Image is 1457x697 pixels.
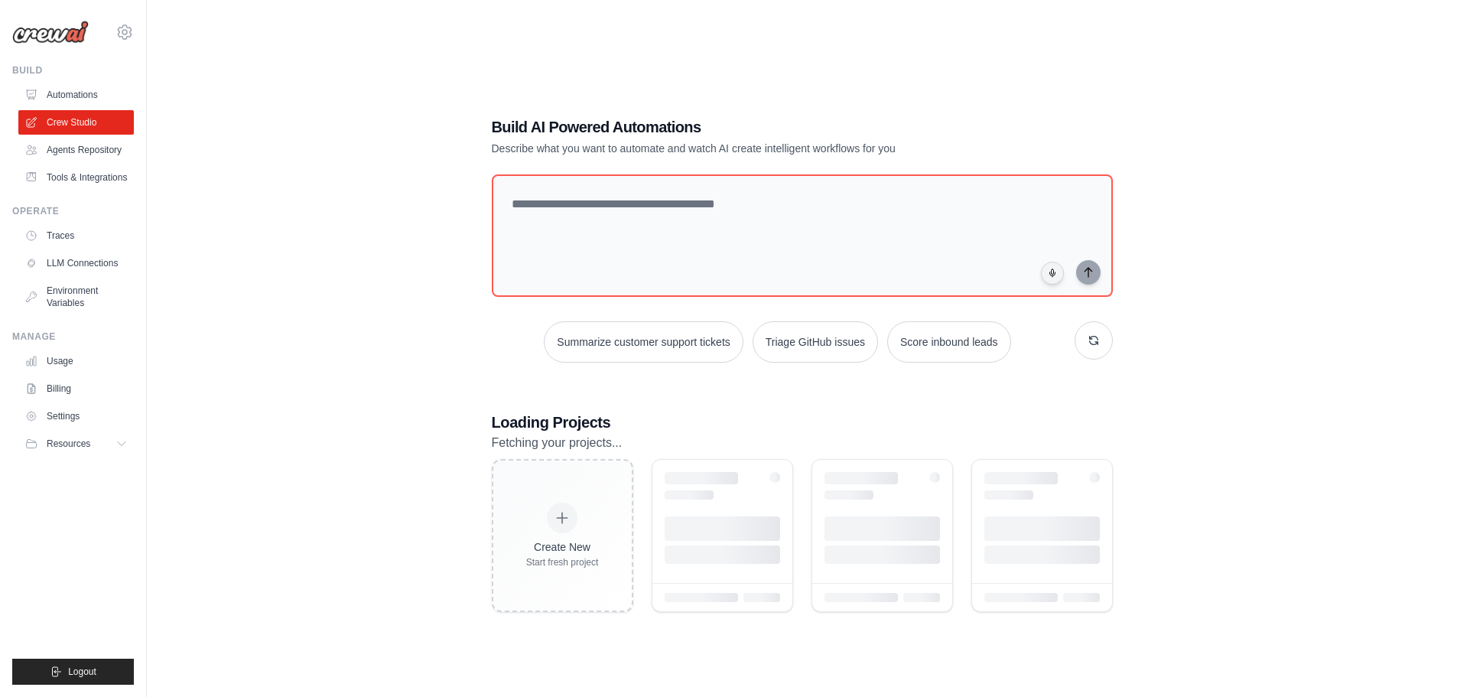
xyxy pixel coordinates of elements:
[12,331,134,343] div: Manage
[68,666,96,678] span: Logout
[12,659,134,685] button: Logout
[12,21,89,44] img: Logo
[18,138,134,162] a: Agents Repository
[1041,262,1064,285] button: Click to speak your automation idea
[18,83,134,107] a: Automations
[887,321,1011,363] button: Score inbound leads
[18,165,134,190] a: Tools & Integrations
[526,556,599,568] div: Start fresh project
[492,412,1113,433] h3: Loading Projects
[753,321,878,363] button: Triage GitHub issues
[1075,321,1113,360] button: Get new suggestions
[18,278,134,315] a: Environment Variables
[492,141,1006,156] p: Describe what you want to automate and watch AI create intelligent workflows for you
[526,539,599,555] div: Create New
[544,321,743,363] button: Summarize customer support tickets
[18,349,134,373] a: Usage
[18,376,134,401] a: Billing
[492,433,1113,453] p: Fetching your projects...
[12,64,134,77] div: Build
[12,205,134,217] div: Operate
[18,251,134,275] a: LLM Connections
[18,223,134,248] a: Traces
[18,110,134,135] a: Crew Studio
[18,404,134,428] a: Settings
[492,116,1006,138] h1: Build AI Powered Automations
[47,438,90,450] span: Resources
[18,432,134,456] button: Resources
